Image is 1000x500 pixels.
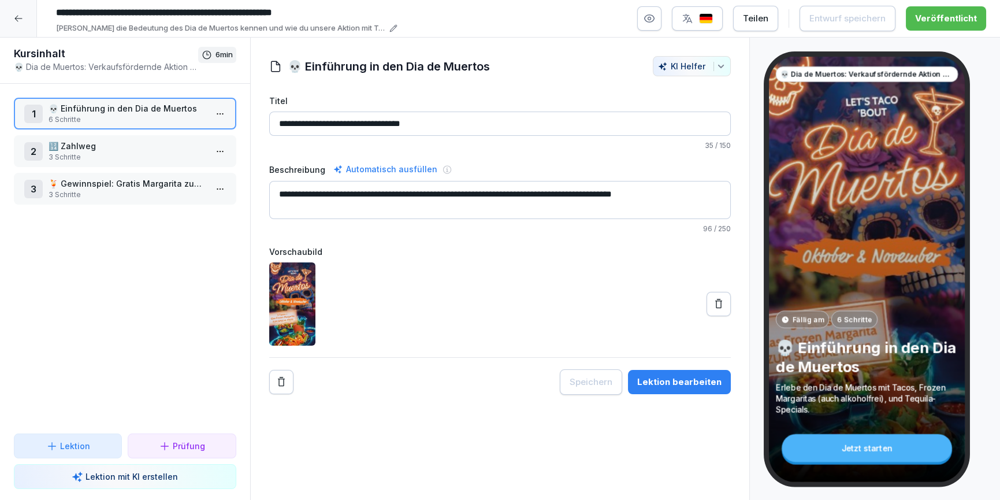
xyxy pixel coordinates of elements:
[60,440,90,452] p: Lektion
[653,56,731,76] button: KI Helfer
[628,370,731,394] button: Lektion bearbeiten
[14,464,236,489] button: Lektion mit KI erstellen
[49,152,206,162] p: 3 Schritte
[793,314,824,324] p: Fällig am
[85,471,178,483] p: Lektion mit KI erstellen
[24,105,43,123] div: 1
[743,12,768,25] div: Teilen
[776,382,958,415] p: Erlebe den Dia de Muertos mit Tacos, Frozen Margaritas (auch alkoholfrei), und Tequila-Specials.
[705,141,713,150] span: 35
[733,6,778,31] button: Teilen
[49,140,206,152] p: 🔢 Zahlweg
[703,224,712,233] span: 96
[14,434,122,458] button: Lektion
[906,6,986,31] button: Veröffentlicht
[915,12,977,25] div: Veröffentlicht
[809,12,886,25] div: Entwurf speichern
[56,23,386,34] p: [PERSON_NAME] die Bedeutung des Dia de Muertos kennen und wie du unsere Aktion mit Tacos und [PER...
[49,114,206,125] p: 6 Schritte
[173,440,205,452] p: Prüfung
[637,376,722,388] div: Lektion bearbeiten
[269,140,731,151] p: / 150
[780,69,954,79] p: 💀 Dia de Muertos: Verkaufsfördernde Aktion Oktober & November
[269,224,731,234] p: / 250
[269,370,293,394] button: Remove
[14,98,236,129] div: 1💀 Einführung in den Dia de Muertos6 Schritte
[782,434,952,462] div: Jetzt starten
[14,61,198,73] p: 💀 Dia de Muertos: Verkaufsfördernde Aktion Oktober & November
[837,314,872,324] p: 6 Schritte
[24,180,43,198] div: 3
[776,338,958,376] p: 💀 Einführung in den Dia de Muertos
[570,376,612,388] div: Speichern
[800,6,895,31] button: Entwurf speichern
[14,173,236,205] div: 3🍹 Gewinnspiel: Gratis Margarita zum Hauptgericht3 Schritte
[699,13,713,24] img: de.svg
[269,246,731,258] label: Vorschaubild
[14,47,198,61] h1: Kursinhalt
[331,162,440,176] div: Automatisch ausfüllen
[49,190,206,200] p: 3 Schritte
[49,177,206,190] p: 🍹 Gewinnspiel: Gratis Margarita zum Hauptgericht
[269,164,325,176] label: Beschreibung
[24,142,43,161] div: 2
[288,58,490,75] h1: 💀 Einführung in den Dia de Muertos
[128,434,236,458] button: Prüfung
[269,95,731,107] label: Titel
[269,262,315,346] img: yglenikvkck0rd4eiazqtrhh.png
[49,102,206,114] p: 💀 Einführung in den Dia de Muertos
[658,61,726,71] div: KI Helfer
[14,135,236,167] div: 2🔢 Zahlweg3 Schritte
[560,369,622,395] button: Speichern
[215,49,233,61] p: 6 min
